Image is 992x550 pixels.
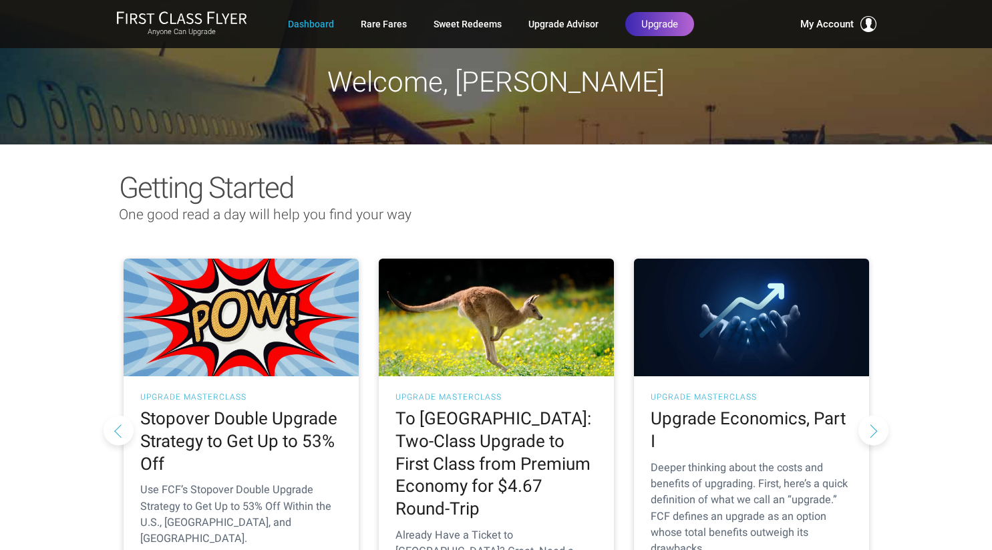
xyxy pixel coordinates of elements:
[119,170,293,205] span: Getting Started
[116,27,247,37] small: Anyone Can Upgrade
[800,16,854,32] span: My Account
[116,11,247,37] a: First Class FlyerAnyone Can Upgrade
[651,393,852,401] h3: UPGRADE MASTERCLASS
[625,12,694,36] a: Upgrade
[104,415,134,445] button: Previous slide
[395,393,597,401] h3: UPGRADE MASTERCLASS
[140,408,342,475] h2: Stopover Double Upgrade Strategy to Get Up to 53% Off
[395,408,597,521] h2: To [GEOGRAPHIC_DATA]: Two-Class Upgrade to First Class from Premium Economy for $4.67 Round-Trip
[327,65,665,98] span: Welcome, [PERSON_NAME]
[140,393,342,401] h3: UPGRADE MASTERCLASS
[800,16,876,32] button: My Account
[858,415,888,445] button: Next slide
[288,12,334,36] a: Dashboard
[119,207,411,223] span: One good read a day will help you find your way
[140,482,342,547] p: Use FCF’s Stopover Double Upgrade Strategy to Get Up to 53% Off Within the U.S., [GEOGRAPHIC_DATA...
[116,11,247,25] img: First Class Flyer
[528,12,599,36] a: Upgrade Advisor
[651,408,852,453] h2: Upgrade Economics, Part I
[434,12,502,36] a: Sweet Redeems
[361,12,407,36] a: Rare Fares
